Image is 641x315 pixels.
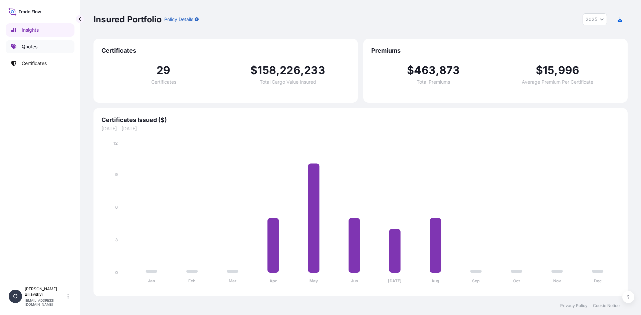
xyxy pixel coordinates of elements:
[536,65,543,76] span: $
[164,16,193,23] p: Policy Details
[151,80,176,84] span: Certificates
[157,65,170,76] span: 29
[300,65,304,76] span: ,
[583,13,607,25] button: Year Selector
[304,65,325,76] span: 233
[513,278,520,283] tspan: Oct
[93,14,162,25] p: Insured Portfolio
[101,47,350,55] span: Certificates
[371,47,620,55] span: Premiums
[6,40,74,53] a: Quotes
[388,278,402,283] tspan: [DATE]
[586,16,597,23] span: 2025
[229,278,236,283] tspan: Mar
[560,303,588,308] a: Privacy Policy
[25,298,66,306] p: [EMAIL_ADDRESS][DOMAIN_NAME]
[101,125,620,132] span: [DATE] - [DATE]
[280,65,300,76] span: 226
[553,278,561,283] tspan: Nov
[13,293,18,300] span: O
[269,278,277,283] tspan: Apr
[417,80,450,84] span: Total Premiums
[439,65,460,76] span: 873
[25,286,66,297] p: [PERSON_NAME] Biliavskyi
[115,270,118,275] tspan: 0
[351,278,358,283] tspan: Jun
[436,65,439,76] span: ,
[6,57,74,70] a: Certificates
[6,23,74,37] a: Insights
[593,303,620,308] a: Cookie Notice
[522,80,593,84] span: Average Premium Per Certificate
[543,65,554,76] span: 15
[22,60,47,67] p: Certificates
[309,278,318,283] tspan: May
[148,278,155,283] tspan: Jan
[188,278,196,283] tspan: Feb
[115,237,118,242] tspan: 3
[101,116,620,124] span: Certificates Issued ($)
[407,65,414,76] span: $
[414,65,436,76] span: 463
[115,172,118,177] tspan: 9
[554,65,558,76] span: ,
[257,65,276,76] span: 158
[558,65,580,76] span: 996
[114,141,118,146] tspan: 12
[276,65,280,76] span: ,
[594,278,602,283] tspan: Dec
[22,27,39,33] p: Insights
[250,65,257,76] span: $
[431,278,439,283] tspan: Aug
[260,80,316,84] span: Total Cargo Value Insured
[22,43,37,50] p: Quotes
[472,278,480,283] tspan: Sep
[115,205,118,210] tspan: 6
